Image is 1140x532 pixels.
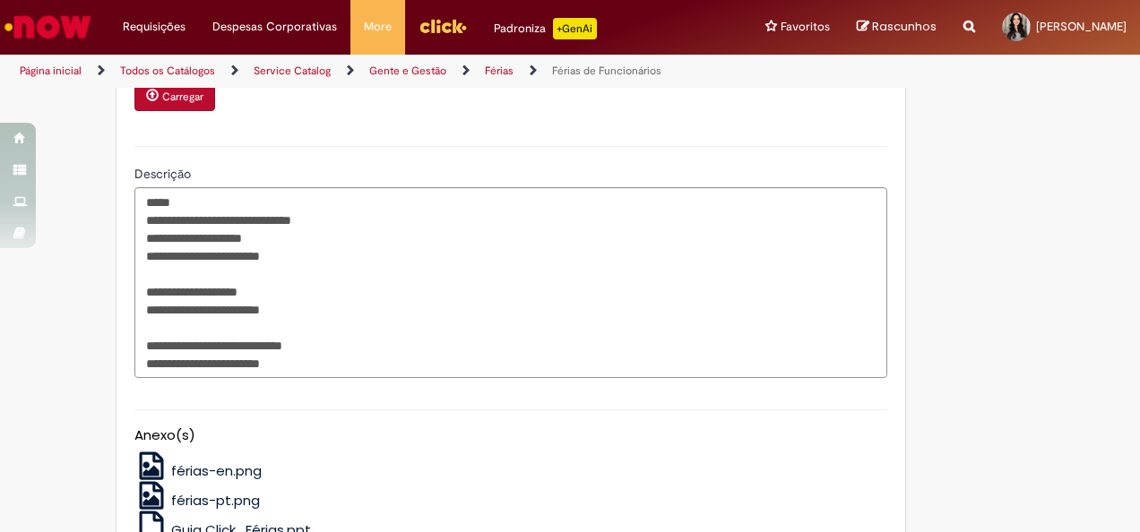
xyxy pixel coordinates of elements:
[171,491,260,510] span: férias-pt.png
[120,64,215,78] a: Todos os Catálogos
[134,166,194,182] span: Descrição
[2,9,94,45] img: ServiceNow
[162,90,203,104] small: Carregar
[419,13,467,39] img: click_logo_yellow_360x200.png
[123,18,186,36] span: Requisições
[872,18,937,35] span: Rascunhos
[553,18,597,39] p: +GenAi
[134,461,263,480] a: férias-en.png
[212,18,337,36] span: Despesas Corporativas
[134,491,261,510] a: férias-pt.png
[552,64,661,78] a: Férias de Funcionários
[254,64,331,78] a: Service Catalog
[134,81,215,111] button: Carregar anexo de Anexar autorização do gestor ou gestora Required
[369,64,446,78] a: Gente e Gestão
[134,428,887,443] h5: Anexo(s)
[20,64,82,78] a: Página inicial
[1036,19,1127,34] span: [PERSON_NAME]
[364,18,392,36] span: More
[134,187,887,378] textarea: Descrição
[13,55,747,88] ul: Trilhas de página
[494,18,597,39] div: Padroniza
[857,19,937,36] a: Rascunhos
[171,461,262,480] span: férias-en.png
[485,64,514,78] a: Férias
[781,18,830,36] span: Favoritos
